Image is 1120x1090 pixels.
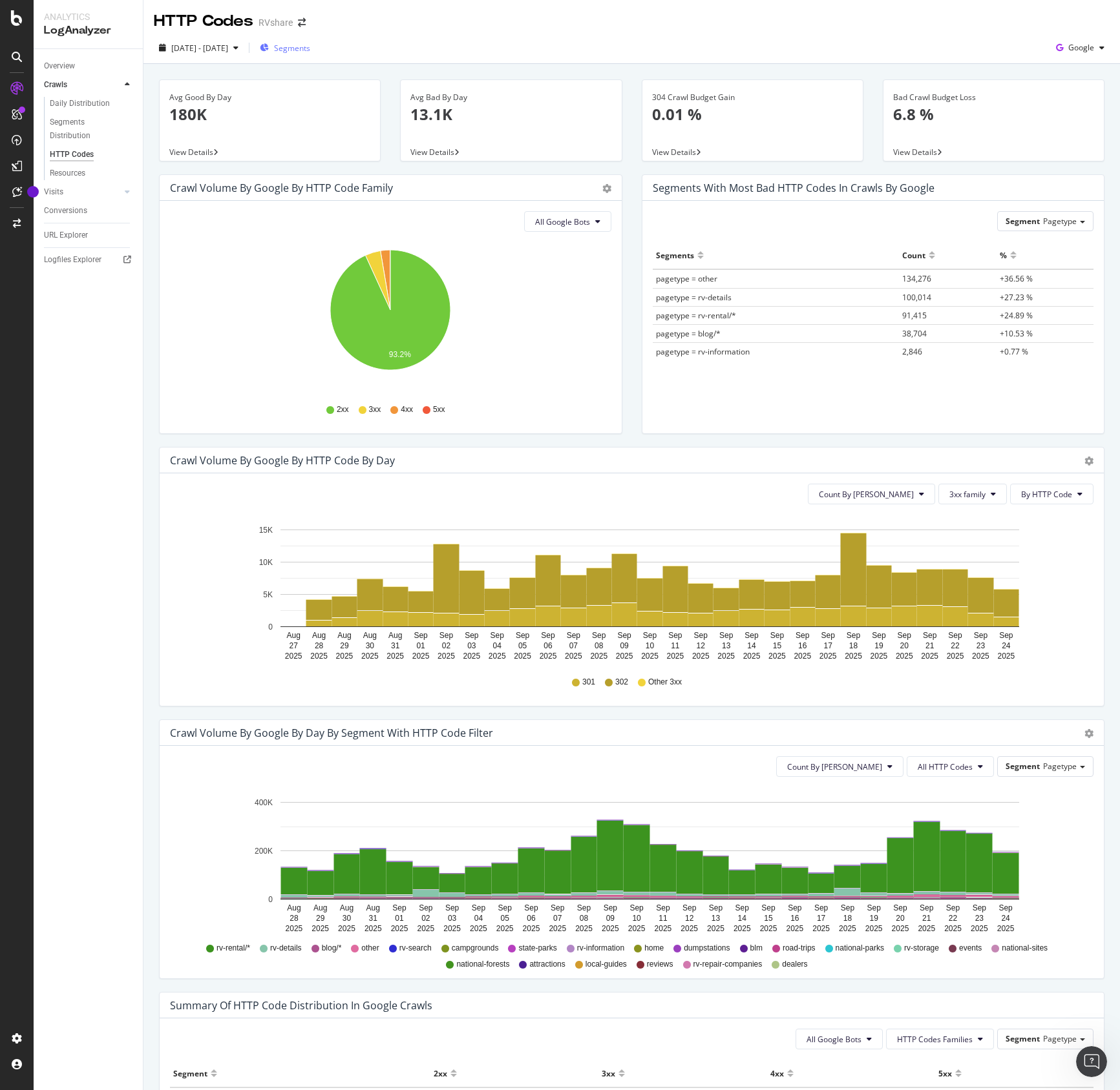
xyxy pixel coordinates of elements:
button: All Google Bots [524,211,611,232]
span: rv-search [399,943,432,954]
text: 2025 [812,924,830,933]
div: HTTP Codes [50,148,94,161]
div: Segments Distribution [50,116,122,143]
div: A chart. [170,242,611,392]
text: Sep [541,631,555,640]
span: 3xx family [949,489,986,500]
text: 2025 [768,652,786,661]
text: 2025 [496,924,514,933]
text: 09 [606,914,615,923]
text: 2025 [997,652,1015,661]
text: 2025 [310,652,328,661]
div: Analytics [44,10,132,23]
span: 91,415 [902,310,927,321]
text: 20 [900,641,909,650]
span: attractions [529,959,565,970]
text: 2025 [871,652,888,661]
span: Segments [274,43,310,54]
span: 3xx [369,404,381,415]
span: By HTTP Code [1021,489,1072,500]
div: Tooltip anchor [27,186,39,198]
button: By HTTP Code [1010,484,1094,504]
text: 08 [580,914,589,923]
text: 2025 [361,652,379,661]
text: 2025 [865,924,883,933]
text: 2025 [760,924,777,933]
text: 04 [474,914,483,923]
text: 2025 [997,924,1015,933]
text: 01 [416,641,425,650]
text: 23 [977,641,986,650]
text: Aug [388,631,402,640]
text: Sep [577,903,591,912]
text: Sep [998,903,1013,912]
text: Sep [946,903,960,912]
button: Count By [PERSON_NAME] [808,484,935,504]
text: 28 [290,914,299,923]
text: Sep [735,903,750,912]
a: Resources [50,167,134,180]
text: 09 [620,641,629,650]
span: View Details [893,147,937,158]
text: 17 [823,641,832,650]
text: 2025 [707,924,724,933]
span: Segment [1006,216,1040,227]
span: Google [1068,42,1094,53]
span: HTTP Codes Families [897,1034,973,1045]
text: Sep [814,903,829,912]
a: Visits [44,185,121,199]
span: blog/* [322,943,342,954]
text: 2025 [655,924,672,933]
span: [DATE] - [DATE] [171,43,228,54]
text: Sep [524,903,538,912]
p: 0.01 % [652,103,853,125]
text: 2025 [540,652,557,661]
text: Aug [312,631,326,640]
span: state-parks [518,943,556,954]
text: 2025 [641,652,659,661]
text: Sep [551,903,565,912]
text: Sep [974,631,988,640]
span: other [361,943,379,954]
text: Sep [643,631,657,640]
span: +36.56 % [1000,273,1033,284]
text: 28 [315,641,324,650]
button: HTTP Codes Families [886,1029,994,1049]
text: 29 [340,641,349,650]
a: URL Explorer [44,229,134,242]
text: 30 [366,641,375,650]
span: 38,704 [902,328,927,339]
text: 2025 [892,924,909,933]
text: Sep [999,631,1013,640]
span: 301 [582,677,595,688]
text: Sep [694,631,708,640]
span: 2,846 [902,346,922,357]
text: 21 [925,641,935,650]
span: View Details [169,147,213,158]
button: All HTTP Codes [907,756,994,777]
text: Aug [340,903,354,912]
text: 06 [527,914,536,923]
text: 2025 [590,652,608,661]
span: road-trips [783,943,816,954]
text: 2025 [565,652,582,661]
text: Sep [948,631,962,640]
text: 200K [255,847,273,856]
span: national-forests [456,959,509,970]
text: 13 [722,641,731,650]
text: Sep [761,903,776,912]
div: LogAnalyzer [44,23,132,38]
text: 2025 [386,652,404,661]
text: 23 [975,914,984,923]
text: 2025 [412,652,430,661]
text: 2025 [338,924,355,933]
text: 0 [268,895,273,904]
button: Segments [255,37,315,58]
text: 2025 [286,924,303,933]
text: 2025 [312,924,329,933]
div: Crawls [44,78,67,92]
div: RVshare [259,16,293,29]
text: 22 [949,914,958,923]
text: 15 [773,641,782,650]
text: Aug [287,631,301,640]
